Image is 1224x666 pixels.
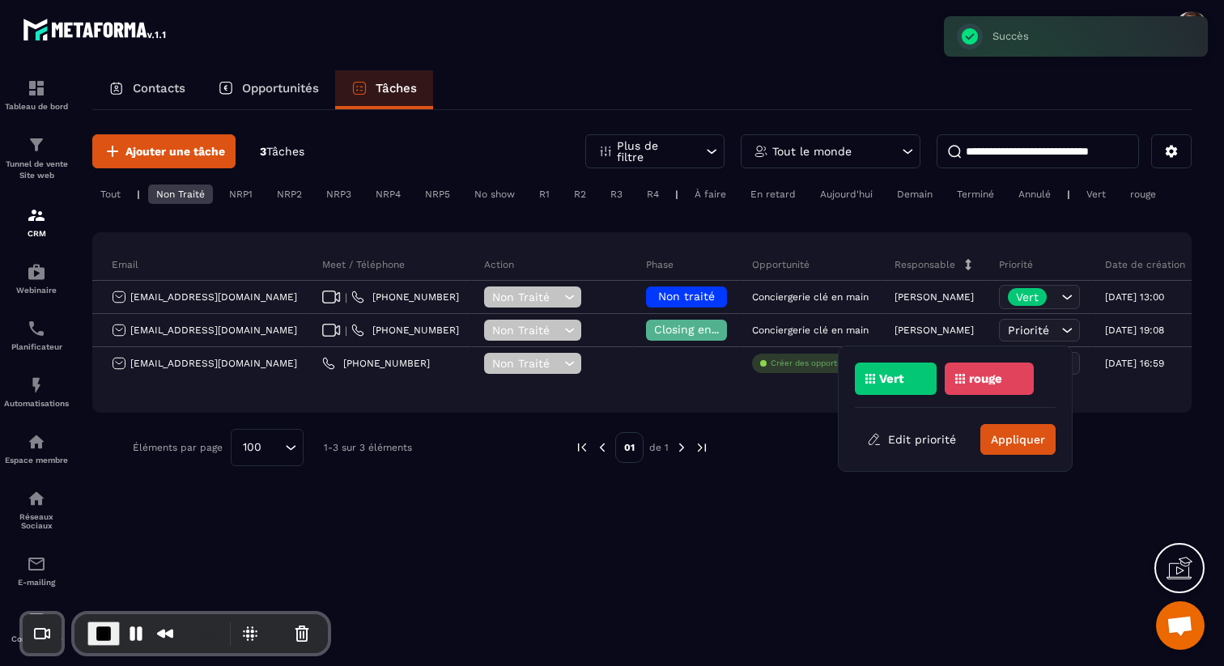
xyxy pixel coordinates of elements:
p: Automatisations [4,399,69,408]
span: Non Traité [492,291,560,303]
div: À faire [686,185,734,204]
img: social-network [27,489,46,508]
div: NRP5 [417,185,458,204]
div: En retard [742,185,804,204]
img: next [695,440,709,455]
p: | [1067,189,1070,200]
p: rouge [969,373,1002,384]
div: No show [466,185,523,204]
p: Meet / Téléphone [322,258,405,271]
p: 1-3 sur 3 éléments [324,442,412,453]
div: Search for option [231,429,304,466]
p: Planificateur [4,342,69,351]
p: Contacts [133,81,185,95]
div: NRP1 [221,185,261,204]
p: [DATE] 16:59 [1105,358,1164,369]
p: Conciergerie clé en main [752,291,869,303]
a: automationsautomationsAutomatisations [4,363,69,420]
p: Opportunité [752,258,810,271]
p: Tunnel de vente Site web [4,159,69,181]
p: [DATE] 13:00 [1105,291,1164,303]
button: Edit priorité [855,425,968,454]
p: de 1 [649,441,669,454]
img: automations [27,262,46,282]
p: Priorité [999,258,1033,271]
a: formationformationTableau de bord [4,66,69,123]
p: E-mailing [4,578,69,587]
p: Conciergerie clé en main [752,325,869,336]
p: | [675,189,678,200]
span: Non Traité [492,324,560,337]
span: Non Traité [492,357,560,370]
a: formationformationTunnel de vente Site web [4,123,69,193]
a: Contacts [92,70,202,109]
img: automations [27,375,46,395]
p: 01 [615,432,644,463]
input: Search for option [267,439,281,456]
p: | [137,189,140,200]
p: Espace membre [4,456,69,465]
p: Tableau de bord [4,102,69,111]
img: next [674,440,689,455]
div: Annulé [1010,185,1059,204]
img: email [27,554,46,574]
div: R2 [566,185,594,204]
div: rouge [1122,185,1164,204]
div: R4 [639,185,667,204]
p: Phase [646,258,674,271]
p: Éléments par page [133,442,223,453]
div: Non Traité [148,185,213,204]
img: accountant [27,611,46,630]
div: Demain [889,185,941,204]
p: Tout le monde [772,146,852,157]
span: | [345,325,347,337]
a: [PHONE_NUMBER] [351,324,459,337]
a: Opportunités [202,70,335,109]
p: Action [484,258,514,271]
div: R1 [531,185,558,204]
p: [PERSON_NAME] [895,291,974,303]
span: Non traité [658,290,715,303]
button: Appliquer [980,424,1056,455]
span: Closing en cours [654,323,746,336]
p: Tâches [376,81,417,95]
p: Webinaire [4,286,69,295]
div: Ouvrir le chat [1156,601,1205,650]
p: Responsable [895,258,955,271]
div: Vert [1078,185,1114,204]
img: prev [595,440,610,455]
div: Tout [92,185,129,204]
span: | [345,291,347,303]
div: Terminé [949,185,1002,204]
div: NRP4 [368,185,409,204]
img: logo [23,15,168,44]
div: NRP2 [269,185,310,204]
a: automationsautomationsEspace membre [4,420,69,477]
a: formationformationCRM [4,193,69,250]
a: emailemailE-mailing [4,542,69,599]
img: prev [575,440,589,455]
p: Créer des opportunités [771,358,861,369]
p: Plus de filtre [617,140,688,163]
img: automations [27,432,46,452]
p: Email [112,258,138,271]
div: Aujourd'hui [812,185,881,204]
span: Priorité [1008,324,1049,337]
p: Réseaux Sociaux [4,512,69,530]
p: [DATE] 19:08 [1105,325,1164,336]
p: Comptabilité [4,634,69,643]
p: Opportunités [242,81,319,95]
a: [PHONE_NUMBER] [322,357,430,370]
span: 100 [237,439,267,456]
img: formation [27,206,46,225]
a: schedulerschedulerPlanificateur [4,307,69,363]
a: accountantaccountantComptabilité [4,599,69,655]
span: Tâches [266,145,304,158]
a: automationsautomationsWebinaire [4,250,69,307]
span: Ajouter une tâche [125,143,225,159]
p: CRM [4,229,69,238]
a: social-networksocial-networkRéseaux Sociaux [4,477,69,542]
p: Vert [879,373,904,384]
div: NRP3 [318,185,359,204]
p: [PERSON_NAME] [895,325,974,336]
